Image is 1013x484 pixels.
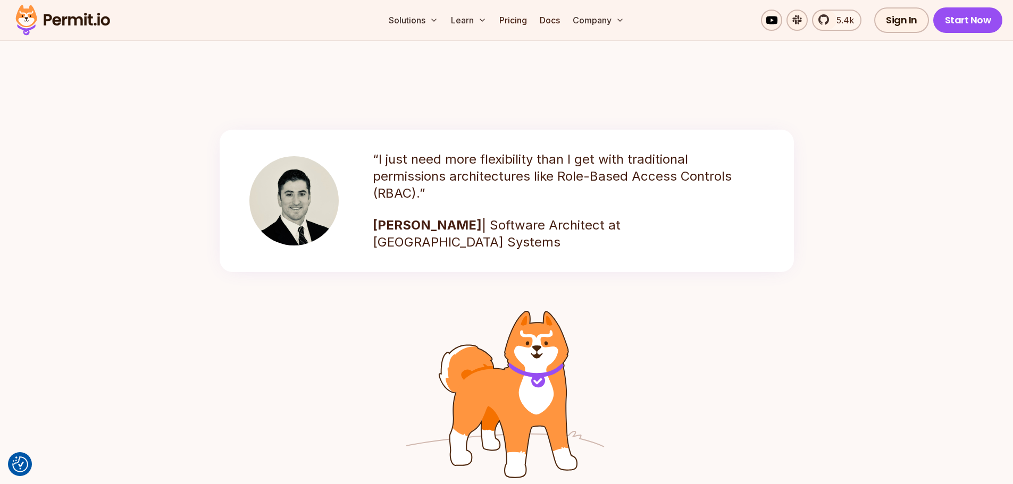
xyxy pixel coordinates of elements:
button: Solutions [384,10,442,31]
a: Sign In [874,7,929,33]
button: Company [568,10,629,31]
a: 5.4k [812,10,861,31]
p: | Software Architect at [GEOGRAPHIC_DATA] Systems [373,217,740,251]
a: Pricing [495,10,531,31]
p: “I just need more flexibility than I get with traditional permissions architectures like Role-Bas... [373,151,740,202]
img: Revisit consent button [12,456,28,472]
a: Docs [535,10,564,31]
img: John Henson Software Architect at Nucor Building Systems [249,156,339,245]
strong: [PERSON_NAME] [373,217,482,233]
a: Start Now [933,7,1003,33]
button: Learn [447,10,491,31]
img: Permit logo [11,2,115,38]
button: Consent Preferences [12,456,28,472]
span: 5.4k [830,14,854,27]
